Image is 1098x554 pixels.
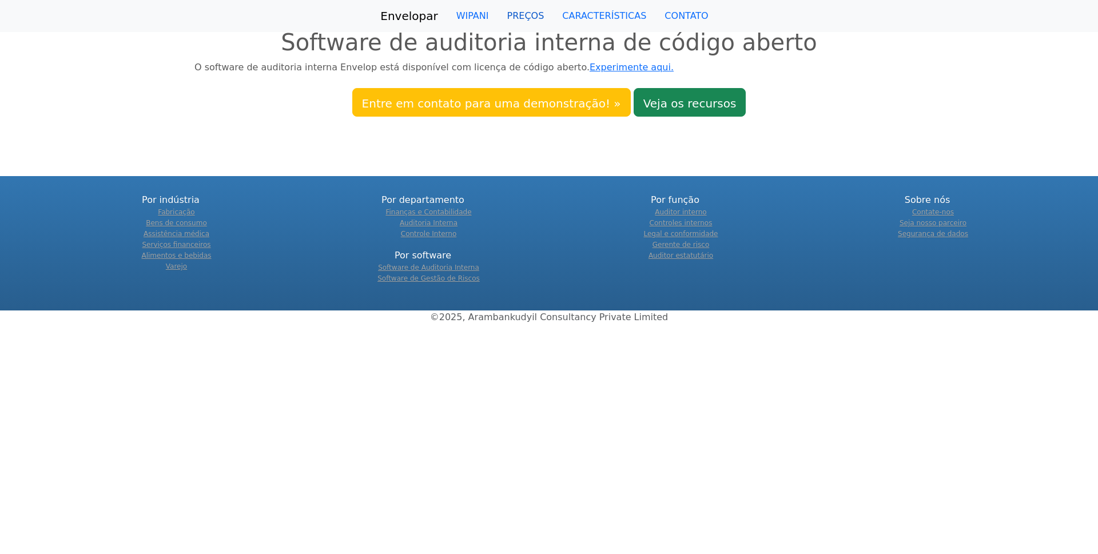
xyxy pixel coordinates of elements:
a: Alimentos e bebidas [141,252,211,260]
font: Envelopar [380,9,437,23]
font: Por indústria [142,194,200,205]
font: Entre em contato para uma demonstração! » [362,96,621,110]
a: Serviços financeiros [142,241,210,249]
a: Entre em contato para uma demonstração! » [352,88,631,117]
font: Por função [651,194,699,205]
a: Finanças e Contabilidade [385,208,471,216]
a: Gerente de risco [653,241,710,249]
a: Seja nosso parceiro [900,219,966,227]
font: Software de auditoria interna de código aberto [281,29,817,55]
a: Fabricação [158,208,194,216]
font: 2025, Arambankudyil Consultancy Private Limited [439,312,669,322]
font: Por departamento [381,194,464,205]
a: CARACTERÍSTICAS [553,5,655,27]
a: Controle Interno [401,230,456,238]
a: Segurança de dados [898,230,968,238]
a: Controles internos [650,219,713,227]
font: © [430,312,439,322]
a: Contate-nos [912,208,954,216]
a: Legal e conformidade [643,230,718,238]
a: PREÇOS [498,5,554,27]
a: Varejo [166,262,187,270]
font: Veja os recursos [643,96,737,110]
font: CARACTERÍSTICAS [562,10,646,21]
a: Software de Auditoria Interna [378,264,479,272]
font: PREÇOS [507,10,544,21]
a: Envelopar [380,5,437,27]
a: Auditor interno [655,208,706,216]
font: Sobre nós [905,194,950,205]
font: CONTATO [665,10,708,21]
a: Software de Gestão de Riscos [377,274,480,282]
a: CONTATO [655,5,717,27]
font: Por software [395,250,451,261]
a: Auditor estatutário [649,252,713,260]
a: Auditoria Interna [400,219,457,227]
font: WIPANI [456,10,489,21]
a: Experimente aqui. [590,62,674,73]
a: Assistência médica [144,230,209,238]
a: Veja os recursos [634,88,746,117]
a: WIPANI [447,5,498,27]
font: O software de auditoria interna Envelop está disponível com licença de código aberto. [194,62,590,73]
a: Bens de consumo [146,219,207,227]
